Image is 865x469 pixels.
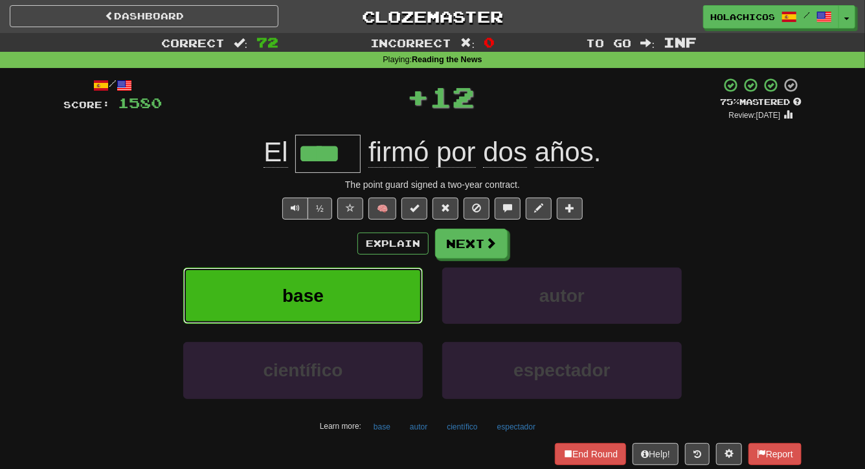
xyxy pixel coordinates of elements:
[703,5,839,29] a: Holachicos /
[587,36,632,49] span: To go
[161,36,225,49] span: Correct
[118,95,162,111] span: 1580
[535,137,594,168] span: años
[748,443,802,465] button: Report
[357,233,429,255] button: Explain
[320,422,361,431] small: Learn more:
[256,34,278,50] span: 72
[361,137,601,167] span: .
[63,77,162,93] div: /
[442,268,682,324] button: autor
[370,36,452,49] span: Incorrect
[720,97,802,108] div: Mastered
[484,34,495,50] span: 0
[264,137,287,168] span: El
[729,111,781,120] small: Review: [DATE]
[183,342,423,398] button: científico
[435,229,508,258] button: Next
[298,5,567,28] a: Clozemaster
[720,97,739,107] span: 75 %
[407,77,430,116] span: +
[234,38,248,49] span: :
[412,55,482,64] strong: Reading the News
[803,10,810,19] span: /
[63,99,110,110] span: Score:
[555,443,626,465] button: End Round
[280,198,332,220] div: Text-to-speech controls
[633,443,679,465] button: Help!
[430,80,475,113] span: 12
[436,137,476,168] span: por
[710,11,775,23] span: Holachicos
[63,178,802,191] div: The point guard signed a two-year contract.
[641,38,655,49] span: :
[264,360,343,380] span: científico
[483,137,527,168] span: dos
[10,5,278,27] a: Dashboard
[440,417,484,437] button: científico
[403,417,434,437] button: autor
[308,198,332,220] button: ½
[368,198,396,220] button: 🧠
[490,417,543,437] button: espectador
[495,198,521,220] button: Discuss sentence (alt+u)
[282,286,324,306] span: base
[432,198,458,220] button: Reset to 0% Mastered (alt+r)
[513,360,610,380] span: espectador
[526,198,552,220] button: Edit sentence (alt+d)
[461,38,475,49] span: :
[282,198,308,220] button: Play sentence audio (ctl+space)
[183,268,423,324] button: base
[442,342,682,398] button: espectador
[664,34,697,50] span: Inf
[368,137,429,168] span: firmó
[366,417,398,437] button: base
[464,198,489,220] button: Ignore sentence (alt+i)
[539,286,585,306] span: autor
[685,443,710,465] button: Round history (alt+y)
[401,198,427,220] button: Set this sentence to 100% Mastered (alt+m)
[557,198,583,220] button: Add to collection (alt+a)
[337,198,363,220] button: Favorite sentence (alt+f)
